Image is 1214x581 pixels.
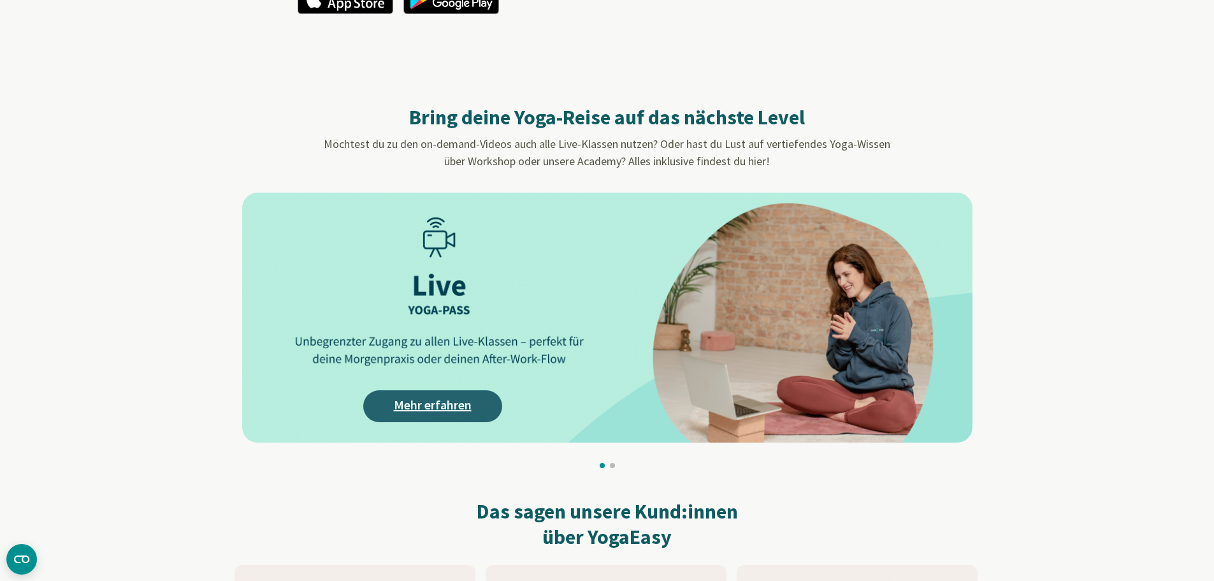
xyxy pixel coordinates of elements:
[255,135,960,170] p: Möchtest du zu den on-demand-Videos auch alle Live-Klassen nutzen? Oder hast du Lust auf vertiefe...
[255,105,960,130] h2: Bring deine Yoga-Reise auf das nächste Level
[6,544,37,575] button: CMP-Widget öffnen
[363,390,502,422] a: Mehr erfahren
[235,499,980,550] h2: Das sagen unsere Kund:innen über YogaEasy
[242,193,972,443] img: AAffA0nNPuCLAAAAAElFTkSuQmCC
